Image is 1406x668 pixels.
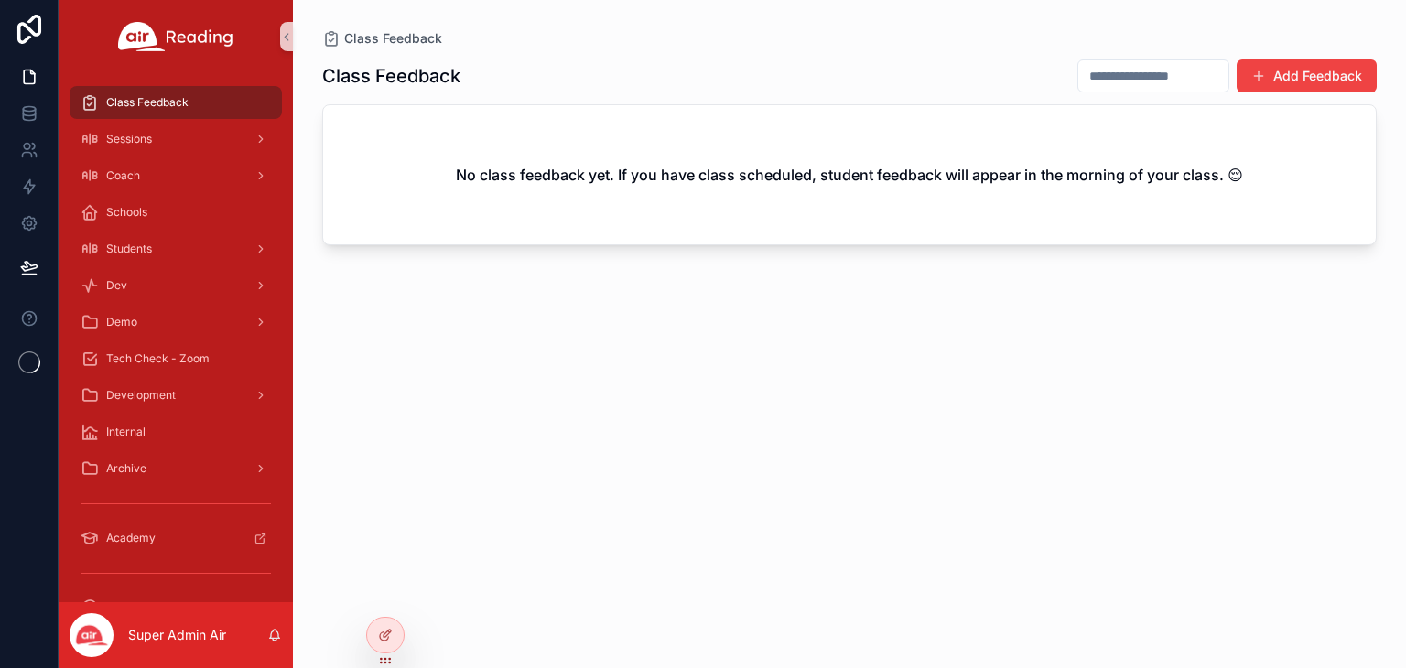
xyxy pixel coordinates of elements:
a: Development [70,379,282,412]
a: Archive [70,452,282,485]
a: Dev [70,269,282,302]
span: Coach [106,168,140,183]
span: Internal [106,425,146,439]
a: Internal [70,415,282,448]
img: App logo [118,22,233,51]
span: Account [106,600,149,615]
a: Academy [70,522,282,555]
h1: Class Feedback [322,63,460,89]
span: Dev [106,278,127,293]
span: Students [106,242,152,256]
span: Demo [106,315,137,329]
span: Tech Check - Zoom [106,351,210,366]
span: Class Feedback [106,95,189,110]
span: Archive [106,461,146,476]
a: Tech Check - Zoom [70,342,282,375]
span: Schools [106,205,147,220]
div: scrollable content [59,73,293,602]
span: Development [106,388,176,403]
h2: No class feedback yet. If you have class scheduled, student feedback will appear in the morning o... [456,164,1243,186]
a: Class Feedback [322,29,442,48]
a: Students [70,232,282,265]
p: Super Admin Air [128,626,226,644]
a: Coach [70,159,282,192]
a: Account [70,591,282,624]
a: Schools [70,196,282,229]
a: Class Feedback [70,86,282,119]
span: Academy [106,531,156,545]
a: Sessions [70,123,282,156]
span: Class Feedback [344,29,442,48]
a: Demo [70,306,282,339]
span: Sessions [106,132,152,146]
button: Add Feedback [1237,59,1377,92]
